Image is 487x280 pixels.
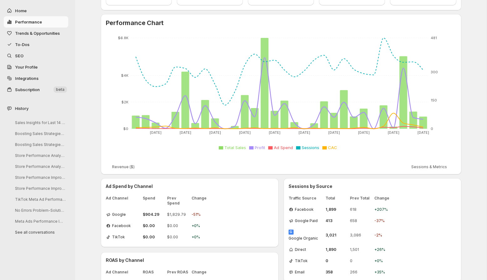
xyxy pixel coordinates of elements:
[295,247,306,252] span: Direct
[10,162,69,171] button: Store Performance Analysis and Recommendations
[374,196,393,201] span: Change
[112,235,125,240] span: TikTok
[10,118,69,127] button: Sales Insights for Last 14 Days
[15,8,27,13] span: Home
[274,145,293,150] span: Ad Spend
[295,270,305,275] span: Email
[295,207,314,212] span: Facebook
[4,16,68,28] button: Performance
[179,130,191,135] tspan: [DATE]
[143,235,165,240] span: $0.00
[15,105,28,111] span: History
[374,207,393,212] span: +207%
[224,145,246,150] span: Total Sales
[143,270,165,275] span: ROAS
[15,19,42,24] span: Performance
[4,28,68,39] button: Trends & Opportunities
[143,196,165,206] span: Spend
[209,130,221,135] tspan: [DATE]
[431,36,437,40] tspan: 481
[10,227,69,237] button: See all conversations
[298,130,310,135] tspan: [DATE]
[255,145,265,150] span: Profit
[350,218,372,223] span: 658
[326,196,347,201] span: Total
[112,212,126,217] span: Google
[289,196,323,201] span: Traffic Source
[4,5,68,16] button: Home
[106,257,274,263] h3: ROAS by Channel
[289,183,456,189] h3: Sessions by Source
[15,76,38,81] span: Integrations
[112,164,135,169] span: Revenue ($)
[350,247,372,252] span: 1,501
[374,258,393,263] span: +0%
[326,258,347,263] span: 0
[431,70,438,74] tspan: 300
[417,130,429,135] tspan: [DATE]
[358,130,369,135] tspan: [DATE]
[295,258,308,263] span: TikTok
[10,140,69,149] button: Boosting Sales Strategies Discussion
[192,270,210,275] span: Change
[350,233,372,238] span: 3,086
[326,233,347,238] span: 3,021
[289,230,294,235] div: G
[106,19,456,27] h2: Performance Chart
[374,233,393,238] span: -2%
[10,129,69,138] button: Boosting Sales Strategies Discussion
[328,130,340,135] tspan: [DATE]
[350,270,372,275] span: 266
[10,173,69,182] button: Store Performance Improvement Strategy
[4,39,68,50] button: To-Dos
[106,196,140,206] span: Ad Channel
[350,258,372,263] span: 0
[4,50,68,61] a: SEO
[411,164,447,169] span: Sessions & Metrics
[4,73,68,84] a: Integrations
[10,216,69,226] button: Meta Ads Performance Improvement
[374,218,393,223] span: -37%
[143,223,165,228] span: $0.00
[56,87,64,92] span: beta
[121,100,129,104] tspan: $2K
[295,218,318,223] span: Google Paid
[106,183,274,189] h3: Ad Spend by Channel
[326,270,347,275] span: 358
[143,212,165,217] span: $904.29
[112,223,131,228] span: Facebook
[15,65,38,70] span: Your Profile
[350,207,372,212] span: 618
[121,73,129,78] tspan: $4K
[350,196,372,201] span: Prev Total
[118,36,129,40] tspan: $6.8K
[15,31,60,36] span: Trends & Opportunities
[10,151,69,160] button: Store Performance Analysis and Recommendations
[167,270,189,275] span: Prev ROAS
[192,212,210,217] span: -51%
[15,42,29,47] span: To-Dos
[4,61,68,73] a: Your Profile
[431,98,437,102] tspan: 150
[167,223,189,228] span: $0.00
[167,235,189,240] span: $0.00
[192,223,210,228] span: +0%
[192,235,210,240] span: +0%
[15,87,40,92] span: Subscription
[106,270,140,275] span: Ad Channel
[387,130,399,135] tspan: [DATE]
[239,130,250,135] tspan: [DATE]
[269,130,280,135] tspan: [DATE]
[289,236,318,241] span: Google Organic
[10,194,69,204] button: TikTok Meta Ad Performance Analysis
[302,145,319,150] span: Sessions
[192,196,210,206] span: Change
[374,270,393,275] span: +35%
[10,184,69,193] button: Store Performance Improvement Analysis
[167,212,189,217] span: $1,829.79
[326,207,347,212] span: 1,899
[326,218,347,223] span: 413
[431,127,433,131] tspan: 0
[123,127,128,131] tspan: $0
[15,53,23,58] span: SEO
